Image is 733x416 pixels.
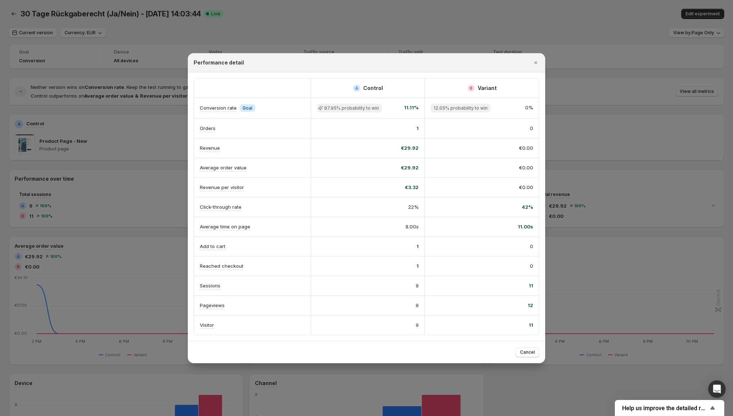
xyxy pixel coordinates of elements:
[200,125,216,132] p: Orders
[519,144,533,152] span: €0.00
[416,125,419,132] span: 1
[243,105,252,111] span: Goal
[416,302,419,309] span: 9
[200,282,220,289] p: Sessions
[408,203,419,211] span: 22%
[200,321,214,329] p: Visitor
[200,203,241,211] p: Click-through rate
[401,144,419,152] span: €29.92
[529,282,533,289] span: 11
[401,164,419,171] span: €29.92
[529,321,533,329] span: 11
[200,144,220,152] p: Revenue
[522,203,533,211] span: 42%
[530,125,533,132] span: 0
[200,223,250,230] p: Average time on page
[200,302,225,309] p: Pageviews
[200,243,225,250] p: Add to cart
[622,405,708,412] span: Help us improve the detailed report for A/B campaigns
[470,86,473,90] h2: B
[355,86,358,90] h2: A
[519,184,533,191] span: €0.00
[200,164,247,171] p: Average order value
[405,184,419,191] span: €3.32
[200,262,243,270] p: Reached checkout
[519,164,533,171] span: €0.00
[406,223,419,230] span: 8.00s
[200,184,244,191] p: Revenue per visitor
[404,104,419,113] span: 11.11%
[528,302,533,309] span: 12
[416,262,419,270] span: 1
[530,243,533,250] span: 0
[530,262,533,270] span: 0
[478,85,497,92] h2: Variant
[516,347,539,357] button: Cancel
[416,243,419,250] span: 1
[194,59,244,66] h2: Performance detail
[324,105,379,111] span: 87.95% probability to win
[518,223,533,230] span: 11.00s
[708,380,726,398] div: Open Intercom Messenger
[525,104,533,113] span: 0%
[434,105,488,111] span: 12.05% probability to win
[416,282,419,289] span: 9
[416,321,419,329] span: 9
[200,104,237,111] p: Conversion rate
[520,349,535,355] span: Cancel
[622,404,717,412] button: Show survey - Help us improve the detailed report for A/B campaigns
[531,58,541,68] button: Close
[363,85,383,92] h2: Control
